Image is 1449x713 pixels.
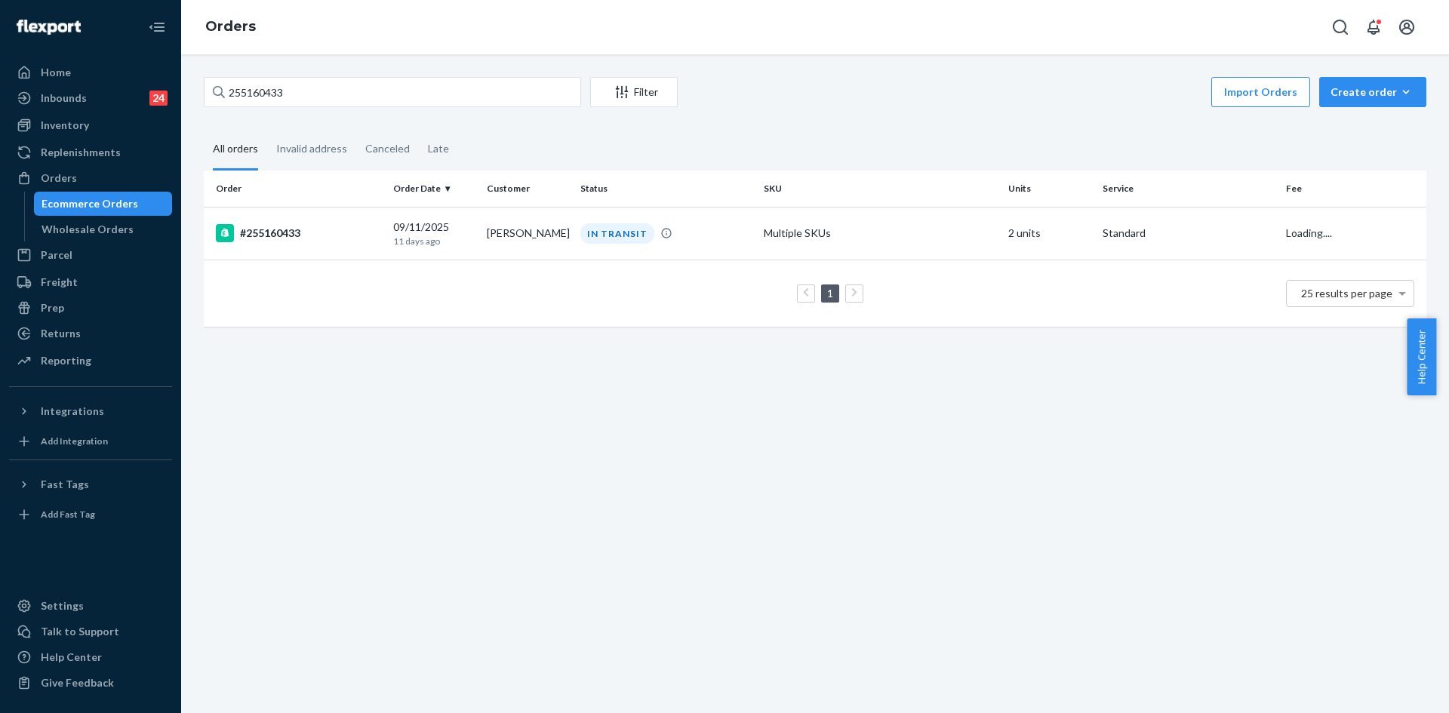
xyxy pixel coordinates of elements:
[149,91,168,106] div: 24
[387,171,481,207] th: Order Date
[758,171,1002,207] th: SKU
[41,650,102,665] div: Help Center
[34,217,173,241] a: Wholesale Orders
[9,296,172,320] a: Prep
[41,91,87,106] div: Inbounds
[41,508,95,521] div: Add Fast Tag
[9,472,172,496] button: Fast Tags
[42,222,134,237] div: Wholesale Orders
[1407,318,1436,395] button: Help Center
[9,270,172,294] a: Freight
[276,129,347,168] div: Invalid address
[41,326,81,341] div: Returns
[758,207,1002,260] td: Multiple SKUs
[41,435,108,447] div: Add Integration
[42,196,138,211] div: Ecommerce Orders
[41,118,89,133] div: Inventory
[1280,207,1426,260] td: Loading....
[41,145,121,160] div: Replenishments
[9,594,172,618] a: Settings
[9,86,172,110] a: Inbounds24
[142,12,172,42] button: Close Navigation
[41,171,77,186] div: Orders
[590,77,678,107] button: Filter
[580,223,654,244] div: IN TRANSIT
[1097,171,1280,207] th: Service
[41,675,114,690] div: Give Feedback
[41,247,72,263] div: Parcel
[1002,171,1096,207] th: Units
[205,18,256,35] a: Orders
[1353,668,1434,705] iframe: Opens a widget where you can chat to one of our agents
[34,192,173,216] a: Ecommerce Orders
[9,60,172,85] a: Home
[393,235,475,247] p: 11 days ago
[17,20,81,35] img: Flexport logo
[9,619,172,644] button: Talk to Support
[9,399,172,423] button: Integrations
[1392,12,1422,42] button: Open account menu
[9,349,172,373] a: Reporting
[9,166,172,190] a: Orders
[1103,226,1274,241] p: Standard
[1331,85,1415,100] div: Create order
[428,129,449,168] div: Late
[9,321,172,346] a: Returns
[41,353,91,368] div: Reporting
[9,671,172,695] button: Give Feedback
[481,207,574,260] td: [PERSON_NAME]
[41,477,89,492] div: Fast Tags
[1301,287,1392,300] span: 25 results per page
[1280,171,1426,207] th: Fee
[41,300,64,315] div: Prep
[1319,77,1426,107] button: Create order
[9,502,172,527] a: Add Fast Tag
[216,224,381,242] div: #255160433
[41,624,119,639] div: Talk to Support
[393,220,475,247] div: 09/11/2025
[365,129,410,168] div: Canceled
[9,429,172,453] a: Add Integration
[193,5,268,49] ol: breadcrumbs
[591,85,677,100] div: Filter
[41,275,78,290] div: Freight
[41,404,104,419] div: Integrations
[487,182,568,195] div: Customer
[1325,12,1355,42] button: Open Search Box
[9,243,172,267] a: Parcel
[574,171,758,207] th: Status
[41,65,71,80] div: Home
[1211,77,1310,107] button: Import Orders
[1002,207,1096,260] td: 2 units
[213,129,258,171] div: All orders
[9,113,172,137] a: Inventory
[204,77,581,107] input: Search orders
[1358,12,1389,42] button: Open notifications
[204,171,387,207] th: Order
[9,645,172,669] a: Help Center
[824,287,836,300] a: Page 1 is your current page
[41,598,84,613] div: Settings
[9,140,172,164] a: Replenishments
